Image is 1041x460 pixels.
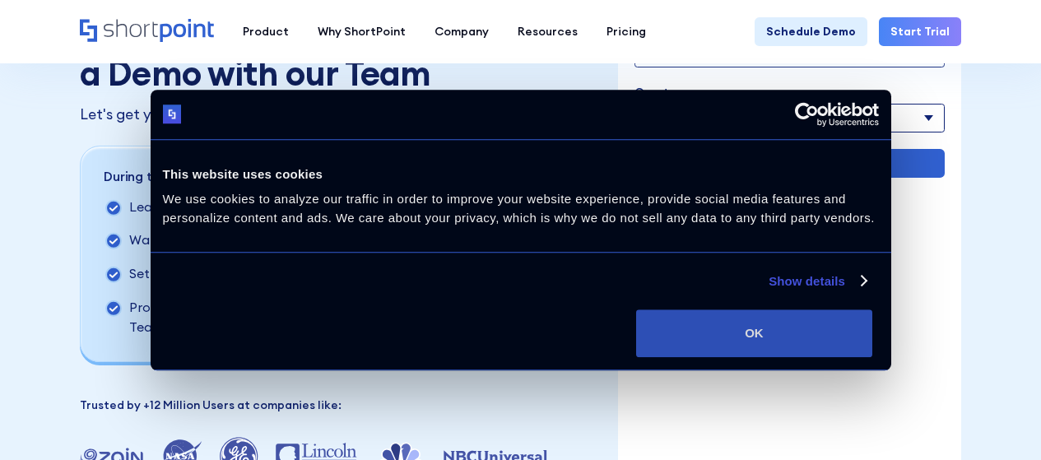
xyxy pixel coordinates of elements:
[592,17,660,46] a: Pricing
[80,104,587,125] p: Let's get you started with ShortPoint with a quick call and walkthrough
[80,19,214,44] a: Home
[129,230,361,253] p: Walk you through ShortPoint's solution
[243,23,289,40] div: Product
[420,17,503,46] a: Company
[163,192,875,225] span: We use cookies to analyze our traffic in order to improve your website experience, provide social...
[163,105,182,124] img: logo
[129,197,321,219] p: Learn about your project needs
[318,23,406,40] div: Why ShortPoint
[769,272,866,291] a: Show details
[636,309,872,357] button: OK
[435,23,489,40] div: Company
[163,165,879,184] div: This website uses cookies
[129,298,494,337] p: Provide you with access to our 5-Star Customer Support Team &
[879,17,961,46] a: Start Trial
[606,23,646,40] div: Pricing
[503,17,592,46] a: Resources
[80,397,595,414] p: Trusted by +12 Million Users at companies like:
[80,16,460,92] h1: Pick a Date & Schedule a Demo with our Team
[129,264,374,286] p: Set you up with a Free Trial of ShortPoint
[735,102,879,127] a: Usercentrics Cookiebot - opens in a new window
[518,23,578,40] div: Resources
[959,381,1041,460] iframe: Chat Widget
[755,17,867,46] a: Schedule Demo
[104,167,494,187] p: During this call we will
[634,84,945,101] label: Country
[303,17,420,46] a: Why ShortPoint
[228,17,303,46] a: Product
